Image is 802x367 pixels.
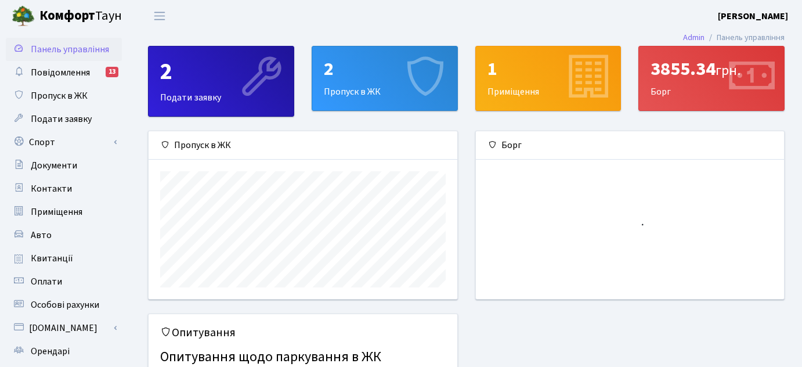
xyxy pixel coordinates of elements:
[6,200,122,224] a: Приміщення
[487,58,609,80] div: 1
[31,43,109,56] span: Панель управління
[6,177,122,200] a: Контакти
[149,46,294,116] div: Подати заявку
[6,38,122,61] a: Панель управління
[6,247,122,270] a: Квитанції
[6,270,122,293] a: Оплати
[6,107,122,131] a: Подати заявку
[6,61,122,84] a: Повідомлення13
[716,60,740,81] span: грн.
[324,58,446,80] div: 2
[12,5,35,28] img: logo.png
[160,58,282,86] div: 2
[39,6,95,25] b: Комфорт
[106,67,118,77] div: 13
[312,46,457,110] div: Пропуск в ЖК
[148,46,294,117] a: 2Подати заявку
[31,298,99,311] span: Особові рахунки
[718,9,788,23] a: [PERSON_NAME]
[31,182,72,195] span: Контакти
[145,6,174,26] button: Переключити навігацію
[312,46,458,111] a: 2Пропуск в ЖК
[31,89,88,102] span: Пропуск в ЖК
[31,229,52,242] span: Авто
[31,252,73,265] span: Квитанції
[31,159,77,172] span: Документи
[718,10,788,23] b: [PERSON_NAME]
[31,113,92,125] span: Подати заявку
[6,131,122,154] a: Спорт
[6,224,122,247] a: Авто
[705,31,785,44] li: Панель управління
[639,46,784,110] div: Борг
[475,46,622,111] a: 1Приміщення
[666,26,802,50] nav: breadcrumb
[39,6,122,26] span: Таун
[31,66,90,79] span: Повідомлення
[476,131,785,160] div: Борг
[651,58,772,80] div: 3855.34
[160,326,446,340] h5: Опитування
[31,345,70,358] span: Орендарі
[683,31,705,44] a: Admin
[31,275,62,288] span: Оплати
[6,84,122,107] a: Пропуск в ЖК
[6,293,122,316] a: Особові рахунки
[149,131,457,160] div: Пропуск в ЖК
[6,340,122,363] a: Орендарі
[476,46,621,110] div: Приміщення
[6,316,122,340] a: [DOMAIN_NAME]
[31,206,82,218] span: Приміщення
[6,154,122,177] a: Документи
